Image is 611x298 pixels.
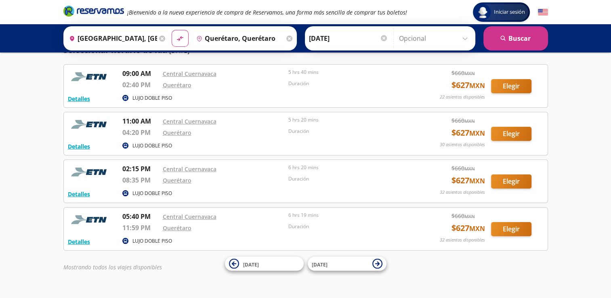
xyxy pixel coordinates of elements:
[440,189,485,196] p: 32 asientos disponibles
[451,174,485,187] span: $ 627
[132,142,172,149] p: LUJO DOBLE PISO
[68,164,112,180] img: RESERVAMOS
[122,223,159,233] p: 11:59 PM
[288,175,410,183] p: Duración
[68,142,90,151] button: Detalles
[163,129,191,136] a: Querétaro
[66,28,157,48] input: Buscar Origen
[538,7,548,17] button: English
[288,128,410,135] p: Duración
[464,118,475,124] small: MXN
[308,257,386,271] button: [DATE]
[122,128,159,137] p: 04:20 PM
[451,127,485,139] span: $ 627
[464,70,475,76] small: MXN
[63,5,124,17] i: Brand Logo
[122,212,159,221] p: 05:40 PM
[451,164,475,172] span: $ 660
[440,94,485,101] p: 22 asientos disponibles
[491,79,531,93] button: Elegir
[288,223,410,230] p: Duración
[122,175,159,185] p: 08:35 PM
[68,237,90,246] button: Detalles
[309,28,388,48] input: Elegir Fecha
[451,79,485,91] span: $ 627
[163,224,191,232] a: Querétaro
[127,8,407,16] em: ¡Bienvenido a la nueva experiencia de compra de Reservamos, una forma más sencilla de comprar tus...
[288,212,410,219] p: 6 hrs 19 mins
[288,80,410,87] p: Duración
[469,129,485,138] small: MXN
[491,127,531,141] button: Elegir
[132,237,172,245] p: LUJO DOBLE PISO
[243,261,259,268] span: [DATE]
[132,190,172,197] p: LUJO DOBLE PISO
[122,116,159,126] p: 11:00 AM
[132,94,172,102] p: LUJO DOBLE PISO
[68,116,112,132] img: RESERVAMOS
[312,261,328,268] span: [DATE]
[491,8,528,16] span: Iniciar sesión
[288,69,410,76] p: 5 hrs 40 mins
[288,116,410,124] p: 5 hrs 20 mins
[68,69,112,85] img: RESERVAMOS
[122,164,159,174] p: 02:15 PM
[63,5,124,19] a: Brand Logo
[68,190,90,198] button: Detalles
[163,213,216,220] a: Central Cuernavaca
[163,81,191,89] a: Querétaro
[491,222,531,236] button: Elegir
[122,69,159,78] p: 09:00 AM
[464,166,475,172] small: MXN
[491,174,531,189] button: Elegir
[469,176,485,185] small: MXN
[399,28,471,48] input: Opcional
[163,176,191,184] a: Querétaro
[68,94,90,103] button: Detalles
[469,81,485,90] small: MXN
[163,165,216,173] a: Central Cuernavaca
[63,263,162,271] em: Mostrando todos los viajes disponibles
[483,26,548,50] button: Buscar
[288,164,410,171] p: 6 hrs 20 mins
[464,213,475,219] small: MXN
[193,28,284,48] input: Buscar Destino
[122,80,159,90] p: 02:40 PM
[451,69,475,77] span: $ 660
[440,141,485,148] p: 30 asientos disponibles
[225,257,304,271] button: [DATE]
[440,237,485,243] p: 32 asientos disponibles
[163,118,216,125] a: Central Cuernavaca
[469,224,485,233] small: MXN
[163,70,216,78] a: Central Cuernavaca
[451,116,475,125] span: $ 660
[451,212,475,220] span: $ 660
[68,212,112,228] img: RESERVAMOS
[451,222,485,234] span: $ 627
